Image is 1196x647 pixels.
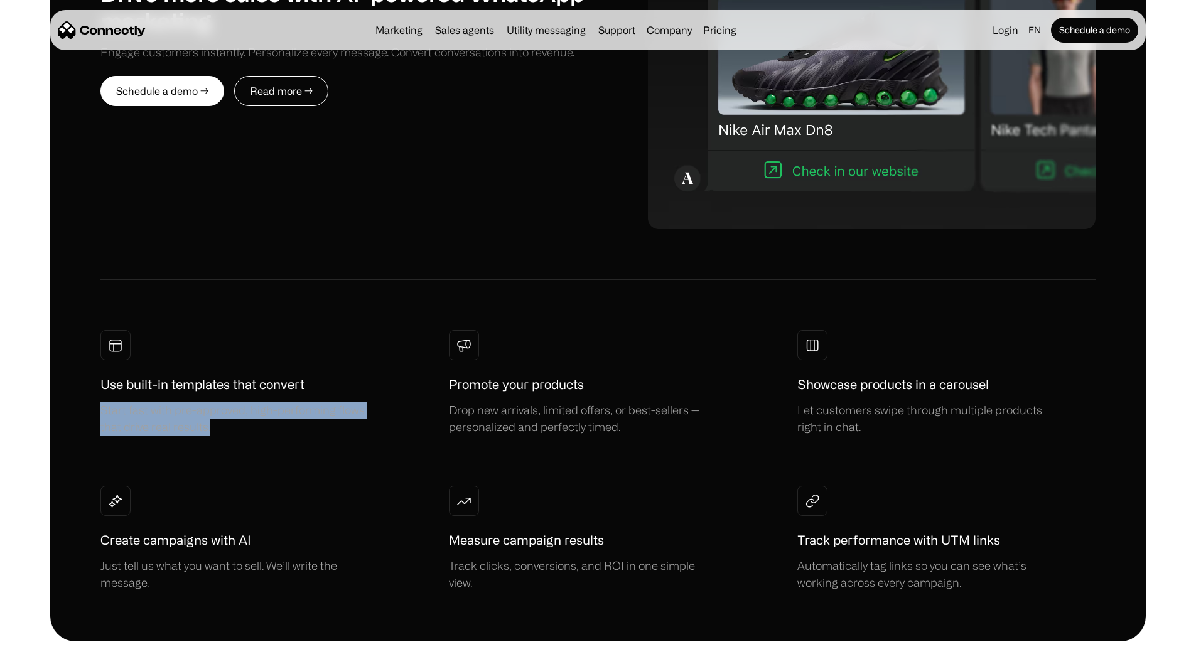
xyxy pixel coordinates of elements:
[593,25,640,35] a: Support
[449,531,604,550] h1: Measure campaign results
[643,21,696,39] div: Company
[100,557,370,591] div: Just tell us what you want to sell. We’ll write the message.
[797,531,1000,550] h1: Track performance with UTM links
[25,625,75,643] ul: Language list
[1051,18,1138,43] a: Schedule a demo
[449,375,584,394] h1: Promote your products
[100,44,574,61] div: Engage customers instantly. Personalize every message. Convert conversations into revenue.
[698,25,741,35] a: Pricing
[797,557,1067,591] div: Automatically tag links so you can see what’s working across every campaign.
[100,375,304,394] h1: Use built-in templates that convert
[1028,21,1041,39] div: en
[502,25,591,35] a: Utility messaging
[449,402,719,436] div: Drop new arrivals, limited offers, or best-sellers — personalized and perfectly timed.
[797,375,989,394] h1: Showcase products in a carousel
[449,557,719,591] div: Track clicks, conversions, and ROI in one simple view.
[1023,21,1048,39] div: en
[988,21,1023,39] a: Login
[100,76,224,106] a: Schedule a demo →
[370,25,428,35] a: Marketing
[430,25,499,35] a: Sales agents
[58,21,146,40] a: home
[647,21,692,39] div: Company
[234,76,328,106] a: Read more →
[13,624,75,643] aside: Language selected: English
[100,531,251,550] h1: Create campaigns with AI
[797,402,1067,436] div: Let customers swipe through multiple products right in chat.
[100,402,370,436] div: Start fast with pre-approved, high-performing flows that drive real results.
